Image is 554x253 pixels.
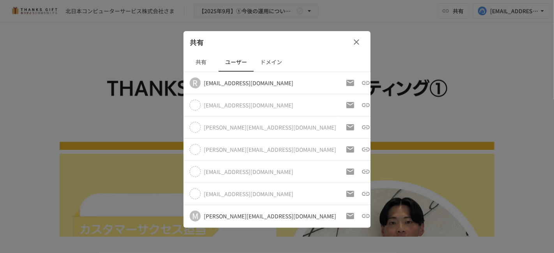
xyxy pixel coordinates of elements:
[342,186,358,202] button: 招待メールの再送
[358,186,374,202] button: 招待URLをコピー（以前のものは破棄）
[342,208,358,224] button: 招待メールの再送
[358,119,374,135] button: 招待URLをコピー（以前のものは破棄）
[204,79,293,87] div: [EMAIL_ADDRESS][DOMAIN_NAME]
[358,208,374,224] button: 招待URLをコピー（以前のものは破棄）
[219,53,254,72] button: ユーザー
[183,31,371,53] div: 共有
[190,211,201,221] div: M
[204,190,293,198] div: このユーザーはまだログインしていません。
[358,97,374,113] button: 招待URLをコピー（以前のものは破棄）
[358,142,374,157] button: 招待URLをコピー（以前のものは破棄）
[204,123,336,131] div: このユーザーはまだログインしていません。
[254,53,289,72] button: ドメイン
[358,75,374,91] button: 招待URLをコピー（以前のものは破棄）
[204,212,336,220] div: [PERSON_NAME][EMAIL_ADDRESS][DOMAIN_NAME]
[342,164,358,179] button: 招待メールの再送
[342,119,358,135] button: 招待メールの再送
[204,146,336,153] div: このユーザーはまだログインしていません。
[190,77,201,88] div: R
[358,164,374,179] button: 招待URLをコピー（以前のものは破棄）
[204,168,293,176] div: このユーザーはまだログインしていません。
[342,97,358,113] button: 招待メールの再送
[204,101,293,109] div: このユーザーはまだログインしていません。
[342,75,358,91] button: 招待メールの再送
[183,53,219,72] button: 共有
[342,142,358,157] button: 招待メールの再送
